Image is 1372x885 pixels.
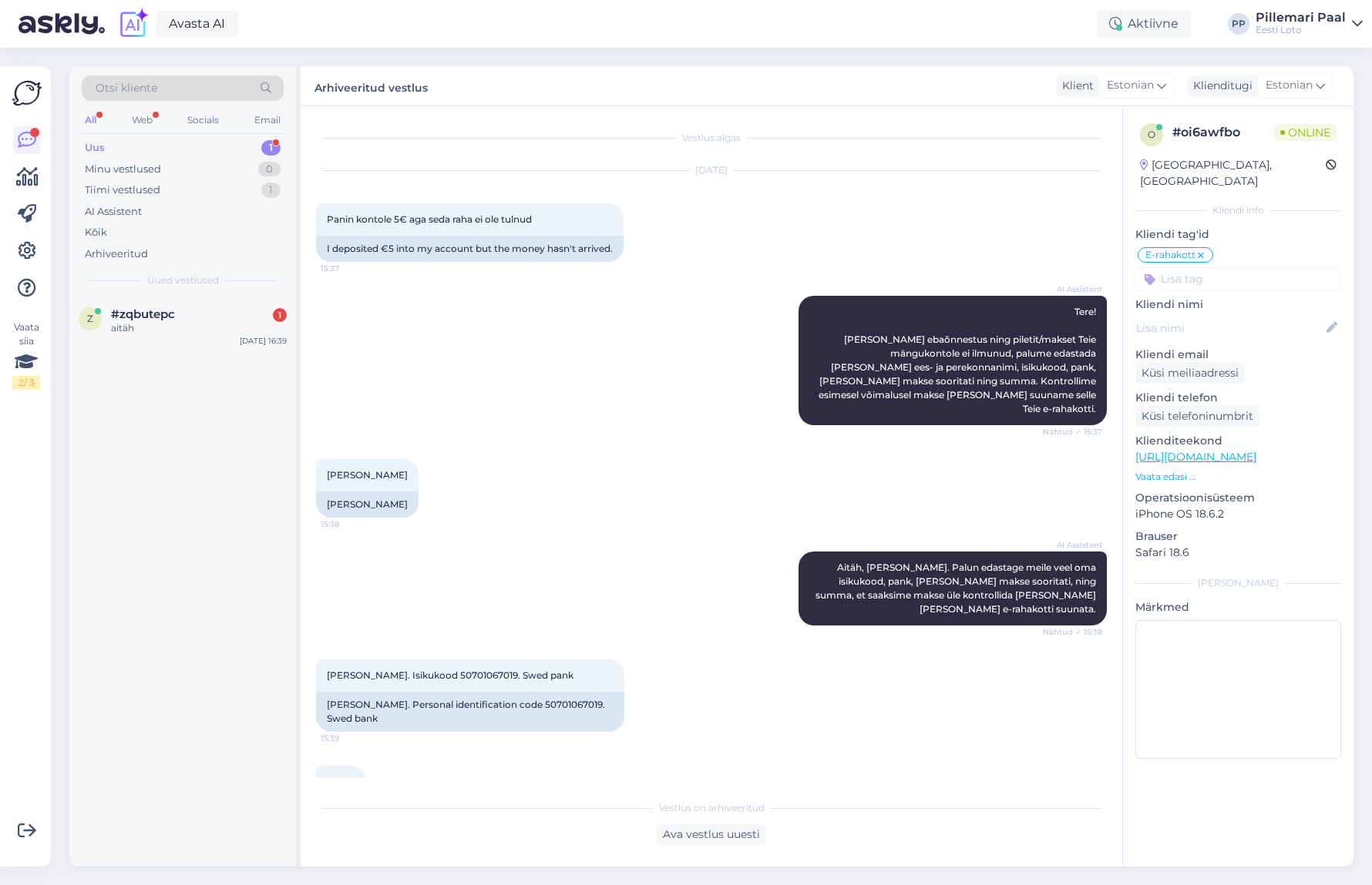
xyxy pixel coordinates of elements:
label: Arhiveeritud vestlus [314,75,428,96]
div: [DATE] [316,163,1107,177]
span: z [87,313,93,324]
span: Estonian [1107,77,1154,94]
div: Kõik [85,225,107,240]
span: Otsi kliente [96,80,157,96]
div: aitäh [111,321,287,335]
input: Lisa nimi [1136,320,1323,337]
div: Pillemari Paal [1256,12,1346,24]
input: Lisa tag [1135,267,1341,290]
a: [URL][DOMAIN_NAME] [1135,450,1256,464]
p: Märkmed [1135,599,1341,615]
p: Kliendi tag'id [1135,226,1341,243]
div: [GEOGRAPHIC_DATA], [GEOGRAPHIC_DATA] [1140,157,1326,189]
div: 1 [273,308,287,322]
div: Vestlus algas [316,131,1107,145]
span: E-rahakott [1145,250,1195,260]
p: Kliendi telefon [1135,390,1341,406]
div: [DATE] 16:39 [240,335,287,347]
div: AI Assistent [85,204,142,220]
img: Askly Logo [12,79,42,108]
span: Nähtud ✓ 15:38 [1043,626,1102,638]
p: Kliendi email [1135,347,1341,363]
span: Aitäh, [PERSON_NAME]. Palun edastage meile veel oma isikukood, pank, [PERSON_NAME] makse sooritat... [815,562,1098,615]
p: Kliendi nimi [1135,297,1341,313]
div: Minu vestlused [85,162,161,177]
span: Uued vestlused [147,273,219,287]
span: AI Assistent [1044,539,1102,551]
img: explore-ai [117,8,150,40]
p: Brauser [1135,528,1341,545]
div: [PERSON_NAME] [316,491,419,518]
p: Klienditeekond [1135,433,1341,449]
p: Vaata edasi ... [1135,470,1341,484]
div: All [82,110,99,130]
div: Email [251,110,284,130]
span: 5€ [327,776,340,787]
p: Operatsioonisüsteem [1135,490,1341,506]
span: [PERSON_NAME] [327,469,408,481]
div: Küsi telefoninumbrit [1135,406,1259,427]
span: Online [1274,124,1337,141]
div: [PERSON_NAME] [1135,576,1341,590]
div: Ava vestlus uuesti [657,824,766,845]
span: 15:38 [321,518,378,530]
div: PP [1228,13,1249,35]
div: # oi6awfbo [1172,123,1274,142]
div: Uus [85,140,105,156]
span: o [1148,129,1155,140]
div: Küsi meiliaadressi [1135,363,1245,384]
p: iPhone OS 18.6.2 [1135,506,1341,522]
div: Vaata siia [12,320,40,390]
p: Safari 18.6 [1135,545,1341,561]
span: 15:39 [321,732,378,744]
a: Avasta AI [156,11,238,37]
div: 1 [261,140,281,156]
span: [PERSON_NAME]. Isikukood 50701067019. Swed pank [327,669,573,681]
div: Web [129,110,156,130]
div: 0 [258,162,281,177]
div: Tiimi vestlused [85,183,160,198]
div: Kliendi info [1135,203,1341,217]
div: [PERSON_NAME]. Personal identification code 50701067019. Swed bank [316,692,624,732]
div: Klienditugi [1187,78,1253,94]
span: 15:37 [321,263,378,274]
span: Nähtud ✓ 15:37 [1043,426,1102,437]
span: AI Assistent [1044,283,1102,295]
a: Pillemari PaalEesti Loto [1256,12,1363,36]
div: 1 [261,183,281,198]
span: Panin kontole 5€ aga seda raha ei ole tulnud [327,213,532,225]
span: Vestlus on arhiveeritud [659,801,765,815]
span: #zqbutepc [111,307,175,321]
div: Socials [184,110,222,130]
div: Aktiivne [1097,10,1191,38]
div: Eesti Loto [1256,24,1346,36]
div: 2 / 3 [12,376,40,390]
span: Estonian [1266,77,1313,94]
div: Klient [1056,78,1094,94]
div: Arhiveeritud [85,246,148,262]
div: I deposited €5 into my account but the money hasn't arrived. [316,236,624,262]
